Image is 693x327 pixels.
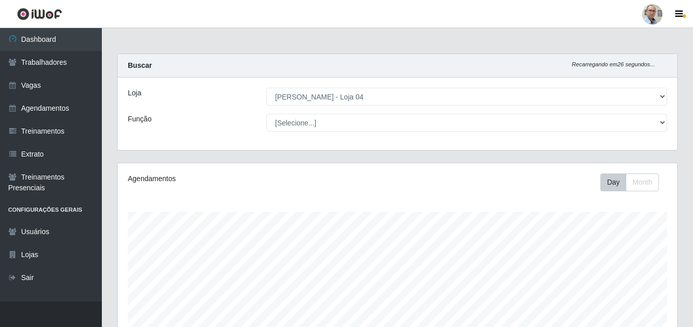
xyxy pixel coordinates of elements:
[600,173,667,191] div: Toolbar with button groups
[600,173,659,191] div: First group
[17,8,62,20] img: CoreUI Logo
[572,61,655,67] i: Recarregando em 26 segundos...
[626,173,659,191] button: Month
[600,173,626,191] button: Day
[128,88,141,98] label: Loja
[128,61,152,69] strong: Buscar
[128,114,152,124] label: Função
[128,173,344,184] div: Agendamentos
